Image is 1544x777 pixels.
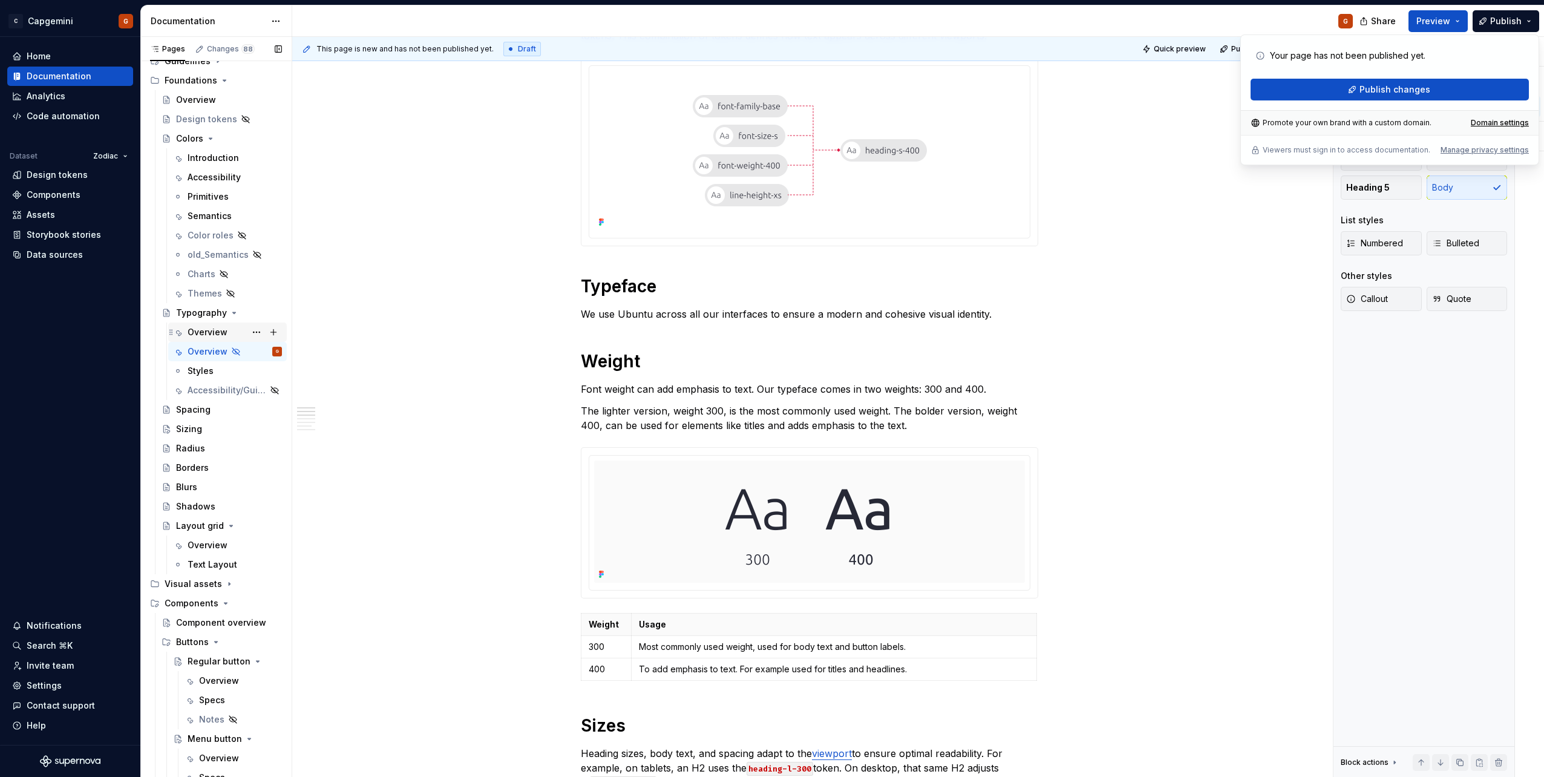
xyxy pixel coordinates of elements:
[150,44,185,54] div: Pages
[7,616,133,635] button: Notifications
[157,400,287,419] a: Spacing
[1346,182,1390,194] span: Heading 5
[157,129,287,148] a: Colors
[1471,118,1529,128] div: Domain settings
[168,536,287,555] a: Overview
[157,110,287,129] a: Design tokens
[157,516,287,536] a: Layout grid
[165,55,211,67] div: Guidelines
[176,94,216,106] div: Overview
[8,14,23,28] div: C
[188,229,234,241] div: Color roles
[188,210,232,222] div: Semantics
[518,44,536,54] span: Draft
[207,44,255,54] div: Changes
[157,477,287,497] a: Blurs
[27,640,73,652] div: Search ⌘K
[145,574,287,594] div: Visual assets
[168,264,287,284] a: Charts
[180,671,287,690] a: Overview
[145,71,287,90] div: Foundations
[168,187,287,206] a: Primitives
[188,287,222,300] div: Themes
[1263,145,1430,155] p: Viewers must sign in to access documentation.
[27,620,82,632] div: Notifications
[168,148,287,168] a: Introduction
[1371,15,1396,27] span: Share
[7,107,133,126] a: Code automation
[199,675,239,687] div: Overview
[180,690,287,710] a: Specs
[639,641,1030,653] p: Most commonly used weight, used for body text and button labels.
[188,268,215,280] div: Charts
[1341,214,1384,226] div: List styles
[40,755,100,767] a: Supernova Logo
[27,110,100,122] div: Code automation
[581,275,1038,297] h1: Typeface
[88,148,133,165] button: Zodiac
[1473,10,1539,32] button: Publish
[1251,79,1529,100] button: Publish changes
[27,209,55,221] div: Assets
[7,696,133,715] button: Contact support
[7,245,133,264] a: Data sources
[176,520,224,532] div: Layout grid
[157,439,287,458] a: Radius
[157,497,287,516] a: Shadows
[176,617,266,629] div: Component overview
[1441,145,1529,155] button: Manage privacy settings
[188,191,229,203] div: Primitives
[1408,10,1468,32] button: Preview
[1490,15,1522,27] span: Publish
[176,133,203,145] div: Colors
[7,676,133,695] a: Settings
[27,229,101,241] div: Storybook stories
[581,382,1038,396] p: Font weight can add emphasis to text. Our typeface comes in two weights: 300 and 400.
[176,423,202,435] div: Sizing
[176,462,209,474] div: Borders
[188,346,227,358] div: Overview
[180,710,287,729] a: Notes
[199,694,225,706] div: Specs
[168,323,287,342] a: Overview
[276,346,279,358] div: G
[27,680,62,692] div: Settings
[581,715,1038,736] h1: Sizes
[157,303,287,323] a: Typography
[1139,41,1211,57] button: Quick preview
[589,641,624,653] p: 300
[27,720,46,732] div: Help
[1251,118,1431,128] div: Promote your own brand with a custom domain.
[188,655,250,667] div: Regular button
[168,206,287,226] a: Semantics
[1343,16,1348,26] div: G
[7,205,133,225] a: Assets
[188,326,227,338] div: Overview
[199,752,239,764] div: Overview
[10,151,38,161] div: Dataset
[188,539,227,551] div: Overview
[168,284,287,303] a: Themes
[151,15,265,27] div: Documentation
[27,700,95,712] div: Contact support
[145,594,287,613] div: Components
[188,733,242,745] div: Menu button
[176,113,237,125] div: Design tokens
[168,652,287,671] a: Regular button
[165,597,218,609] div: Components
[168,342,287,361] a: OverviewG
[316,44,494,54] span: This page is new and has not been published yet.
[123,16,128,26] div: G
[27,50,51,62] div: Home
[165,74,217,87] div: Foundations
[188,559,237,571] div: Text Layout
[1416,15,1450,27] span: Preview
[27,90,65,102] div: Analytics
[1432,237,1479,249] span: Bulleted
[1216,41,1295,57] button: Publish changes
[1341,287,1422,311] button: Callout
[199,713,224,726] div: Notes
[168,361,287,381] a: Styles
[168,729,287,749] a: Menu button
[747,762,813,776] code: heading-l-300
